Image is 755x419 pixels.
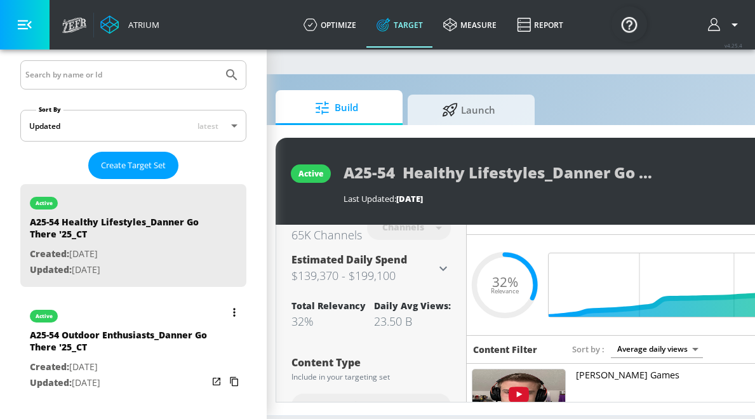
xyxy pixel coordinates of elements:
p: [DATE] [30,246,208,262]
div: Average daily views [611,340,703,357]
div: activeA25-54 Healthy Lifestyles_Danner Go There '25_CTCreated:[DATE]Updated:[DATE] [20,184,246,287]
div: Total Relevancy [291,300,366,312]
div: active [298,168,323,179]
div: activeA25-54 Outdoor Enthusiasts_Danner Go There '25_CTCreated:[DATE]Updated:[DATE] [20,297,246,400]
div: 32% [291,314,366,329]
a: Report [507,2,573,48]
span: Created: [30,248,69,260]
p: [DATE] [30,359,208,375]
span: Relevance [491,288,519,295]
span: v 4.25.4 [725,42,742,49]
span: 32% [492,275,518,288]
a: Target [366,2,433,48]
div: 23.50 B [374,314,451,329]
span: Build [288,93,385,123]
span: [DATE] [396,193,423,204]
a: measure [433,2,507,48]
input: Search by name or Id [25,67,218,83]
span: Created: [30,361,69,373]
div: Channels [376,222,431,232]
h3: $139,370 - $199,100 [291,267,436,284]
div: Last Updated: [344,193,752,204]
p: [DATE] [30,375,208,391]
div: A25-54 Outdoor Enthusiasts_Danner Go There '25_CT [30,329,208,359]
p: [DATE] [30,262,208,278]
label: Sort By [36,105,63,114]
span: Pre-roll + Mid-roll [300,399,382,412]
div: active [36,200,53,206]
span: Updated: [30,376,72,389]
div: Estimated Daily Spend$139,370 - $199,100 [291,253,451,284]
button: Open in new window [208,373,225,390]
a: Atrium [100,15,159,34]
div: A25-54 Healthy Lifestyles_Danner Go There '25_CT [30,216,208,246]
button: Open Resource Center [611,6,647,42]
span: Updated: [30,263,72,276]
span: Sort by [572,343,605,355]
span: Create Target Set [101,158,166,173]
span: latest [197,121,218,131]
span: Launch [420,95,517,125]
button: Copy Targeting Set Link [225,373,243,390]
h6: Content Filter [473,343,537,356]
div: Daily Avg Views: [374,300,451,312]
a: optimize [293,2,366,48]
div: Content Type [291,357,451,368]
div: Atrium [123,19,159,30]
div: 65K Channels [291,227,362,243]
button: Create Target Set [88,152,178,179]
span: Estimated Daily Spend [291,253,407,267]
div: Updated [29,121,60,131]
div: Include in your targeting set [291,373,451,381]
div: active [36,313,53,319]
